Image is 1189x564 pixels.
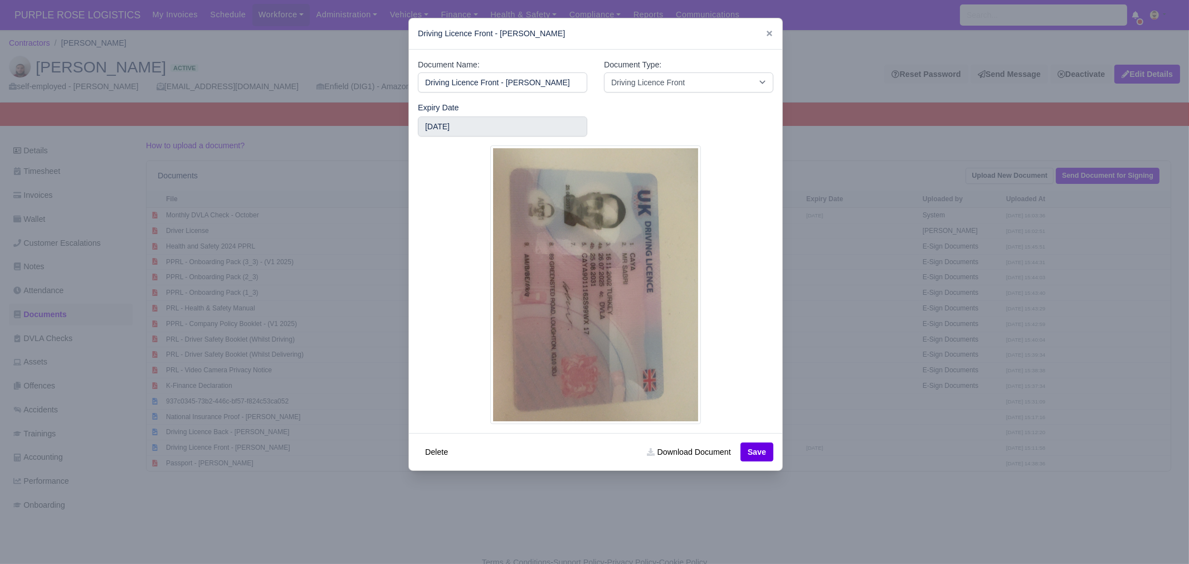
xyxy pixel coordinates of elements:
[418,59,480,71] label: Document Name:
[740,443,773,461] button: Save
[418,443,455,461] button: Delete
[640,443,738,461] a: Download Document
[418,101,459,114] label: Expiry Date
[1133,510,1189,564] iframe: Chat Widget
[409,18,782,50] div: Driving Licence Front - [PERSON_NAME]
[604,59,661,71] label: Document Type:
